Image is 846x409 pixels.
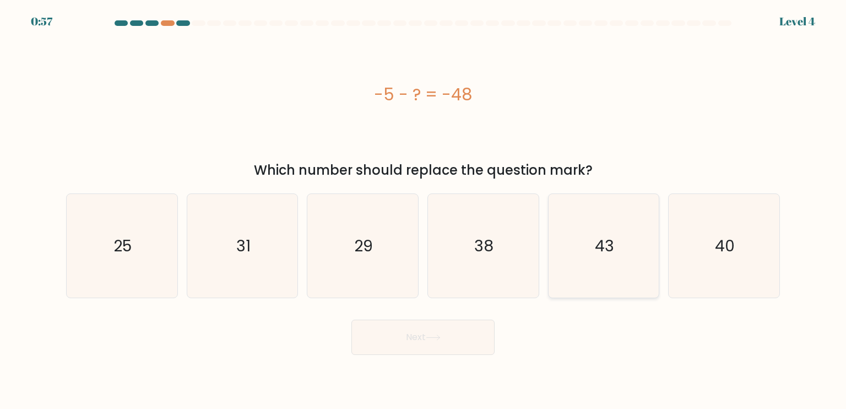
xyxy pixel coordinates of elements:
div: Level 4 [779,13,815,30]
text: 31 [236,234,251,256]
text: 38 [475,234,494,256]
text: 29 [355,234,373,256]
button: Next [351,320,495,355]
text: 40 [715,234,735,256]
div: 0:57 [31,13,52,30]
div: -5 - ? = -48 [66,82,780,107]
div: Which number should replace the question mark? [73,160,773,180]
text: 25 [114,234,132,256]
text: 43 [595,234,614,256]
